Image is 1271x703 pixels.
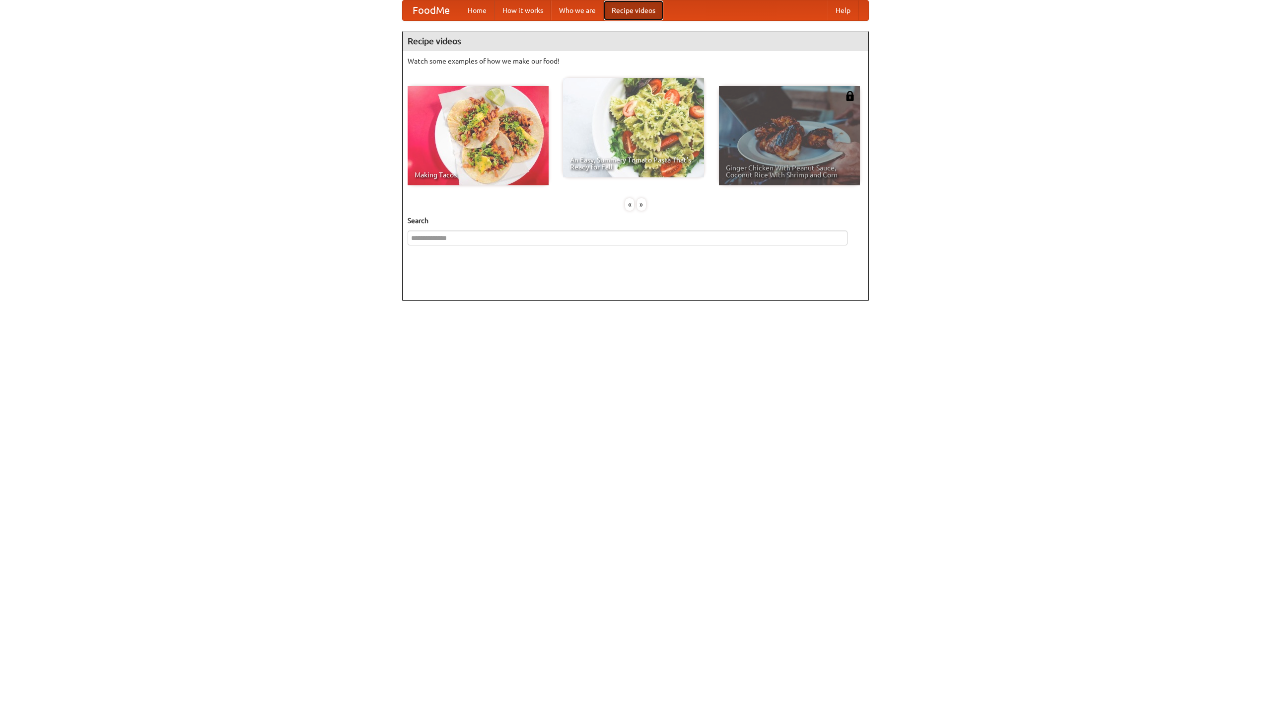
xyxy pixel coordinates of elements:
p: Watch some examples of how we make our food! [408,56,863,66]
a: Home [460,0,494,20]
span: Making Tacos [415,171,542,178]
a: Making Tacos [408,86,549,185]
span: An Easy, Summery Tomato Pasta That's Ready for Fall [570,156,697,170]
a: Help [828,0,858,20]
img: 483408.png [845,91,855,101]
h4: Recipe videos [403,31,868,51]
div: » [637,198,646,211]
a: How it works [494,0,551,20]
a: Who we are [551,0,604,20]
a: FoodMe [403,0,460,20]
a: An Easy, Summery Tomato Pasta That's Ready for Fall [563,78,704,177]
a: Recipe videos [604,0,663,20]
h5: Search [408,216,863,226]
div: « [625,198,634,211]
